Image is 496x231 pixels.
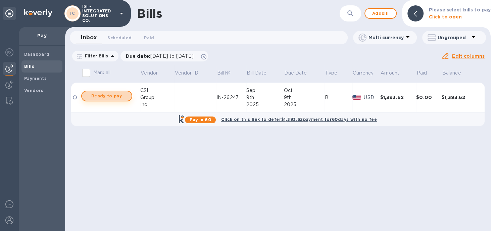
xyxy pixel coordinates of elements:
[442,70,469,77] span: Balance
[284,87,325,94] div: Oct
[442,94,478,101] div: $1,393.62
[175,70,198,77] p: Vendor ID
[325,70,337,77] p: Type
[284,94,325,101] div: 9th
[381,70,408,77] span: Amount
[370,9,391,17] span: Add bill
[24,88,44,93] b: Vendors
[284,70,315,77] span: Due Date
[353,70,374,77] p: Currency
[417,70,427,77] p: Paid
[452,53,485,59] u: Edit columns
[189,117,211,122] b: Pay in 60
[150,53,194,59] span: [DATE] to [DATE]
[87,92,126,100] span: Ready to pay
[381,70,399,77] p: Amount
[137,6,162,20] h1: Bills
[82,4,116,23] p: ISI - INTEGRATED SOLUTIONS CO.
[247,70,266,77] p: Bill Date
[107,34,132,41] span: Scheduled
[325,70,346,77] span: Type
[24,9,52,17] img: Logo
[5,48,13,56] img: Foreign exchange
[144,34,154,41] span: Paid
[325,94,352,101] div: Bill
[24,76,47,81] b: Payments
[247,70,275,77] span: Bill Date
[140,101,174,108] div: Inc
[216,94,246,101] div: IN-26247
[82,53,108,59] p: Filter Bills
[3,7,16,20] div: Unpin categories
[364,8,397,19] button: Addbill
[24,64,34,69] b: Bills
[24,32,60,39] p: Pay
[140,87,174,94] div: CSL
[81,33,97,42] span: Inbox
[352,95,361,100] img: USD
[217,70,231,77] p: Bill №
[368,34,404,41] p: Multi currency
[141,70,158,77] p: Vendor
[416,94,442,101] div: $0.00
[246,87,284,94] div: Sep
[429,7,491,12] b: Please select bills to pay
[221,117,377,122] b: Click on this link to defer $1,393.62 payment for 60 days with no fee
[438,34,469,41] p: Ungrouped
[24,52,50,57] b: Dashboard
[417,70,436,77] span: Paid
[380,94,416,101] div: $1,393.62
[120,51,208,61] div: Due date:[DATE] to [DATE]
[70,11,75,16] b: IC
[364,94,380,101] p: USD
[284,70,307,77] p: Due Date
[442,70,461,77] p: Balance
[140,94,174,101] div: Group
[246,101,284,108] div: 2025
[175,70,207,77] span: Vendor ID
[284,101,325,108] div: 2025
[81,91,132,101] button: Ready to pay
[93,69,111,76] p: Mark all
[217,70,239,77] span: Bill №
[126,53,197,59] p: Due date :
[246,94,284,101] div: 9th
[429,14,462,19] b: Click to open
[141,70,166,77] span: Vendor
